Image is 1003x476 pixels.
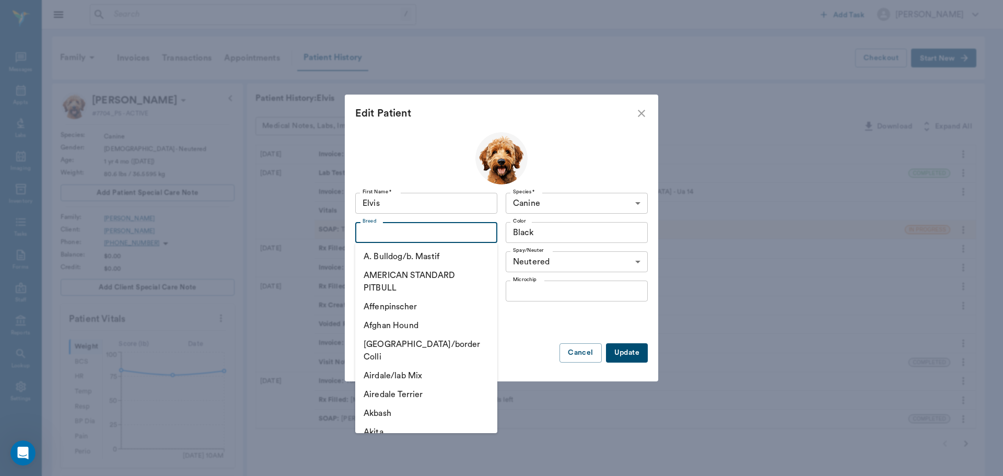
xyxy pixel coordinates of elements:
[363,217,377,225] label: Breed
[559,343,601,363] button: Cancel
[475,132,528,184] img: Profile Image
[513,276,537,283] label: Microchip
[355,266,497,297] li: AMERICAN STANDARD PITBULL
[10,440,36,466] iframe: Intercom live chat
[355,385,497,404] li: Airedale Terrier
[355,105,635,122] div: Edit Patient
[506,193,648,214] div: Canine
[355,247,497,266] li: A. Bulldog/b. Mastif
[355,335,497,366] li: [GEOGRAPHIC_DATA]/border Colli
[635,107,648,120] button: close
[363,188,392,195] label: First Name *
[355,316,497,335] li: Afghan Hound
[506,251,648,272] div: Neutered
[355,297,497,316] li: Affenpinscher
[355,366,497,385] li: Airdale/lab Mix
[355,423,497,442] li: Akita
[606,343,648,363] button: Update
[355,404,497,423] li: Akbash
[513,217,526,225] label: Color
[513,188,535,195] label: Species *
[513,247,544,254] label: Spay/Neuter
